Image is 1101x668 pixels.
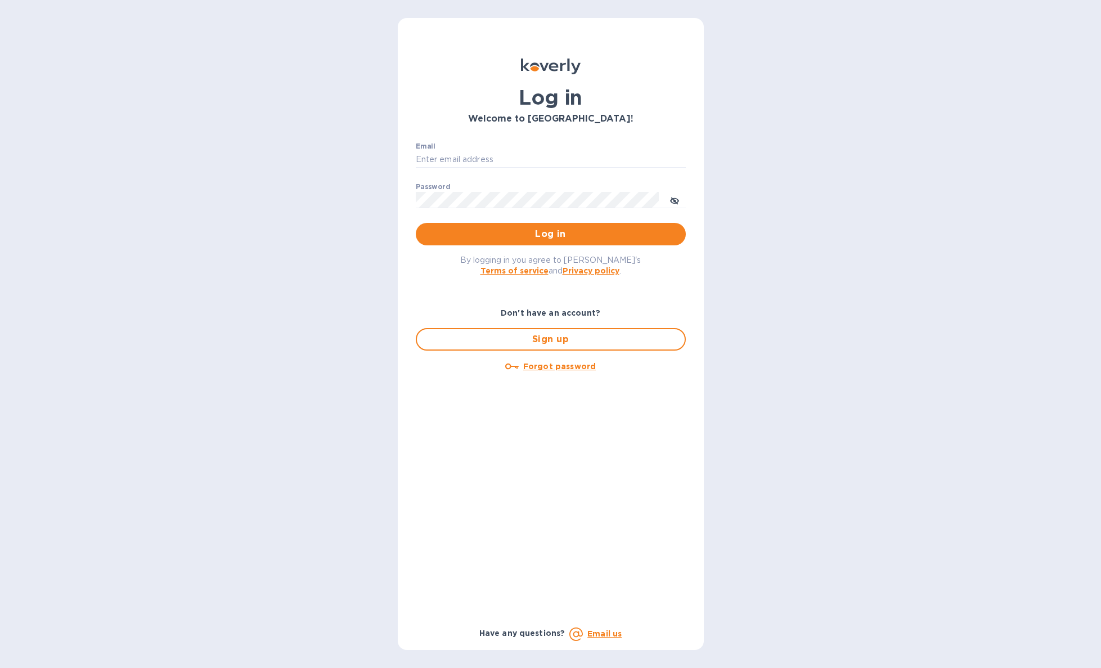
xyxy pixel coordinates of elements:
[521,59,581,74] img: Koverly
[501,308,600,317] b: Don't have an account?
[416,114,686,124] h3: Welcome to [GEOGRAPHIC_DATA]!
[425,227,677,241] span: Log in
[416,143,435,150] label: Email
[416,328,686,351] button: Sign up
[416,183,450,190] label: Password
[587,629,622,638] a: Email us
[663,189,686,211] button: toggle password visibility
[460,255,641,275] span: By logging in you agree to [PERSON_NAME]'s and .
[480,266,549,275] a: Terms of service
[416,151,686,168] input: Enter email address
[416,223,686,245] button: Log in
[416,86,686,109] h1: Log in
[479,629,565,638] b: Have any questions?
[563,266,619,275] a: Privacy policy
[426,333,676,346] span: Sign up
[523,362,596,371] u: Forgot password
